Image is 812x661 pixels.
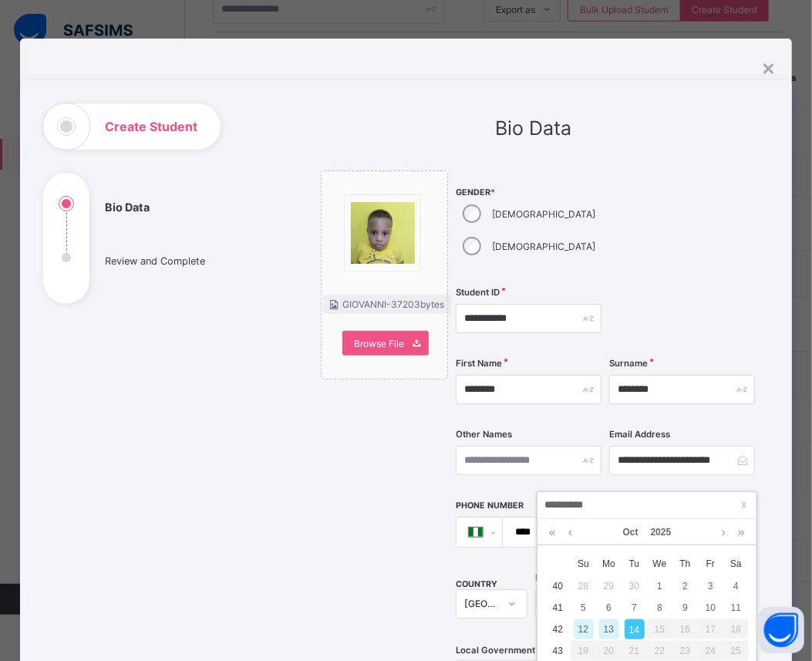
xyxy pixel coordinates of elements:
[599,619,619,639] div: 13
[545,619,571,640] td: 42
[492,241,595,252] label: [DEMOGRAPHIC_DATA]
[354,338,404,349] span: Browse File
[672,619,698,640] td: October 16, 2025
[647,552,672,575] th: Wed
[596,619,622,640] td: October 13, 2025
[574,576,594,596] div: 28
[622,641,647,661] div: 21
[723,575,749,597] td: October 4, 2025
[701,576,721,596] div: 3
[596,597,622,619] td: October 6, 2025
[456,579,497,589] span: COUNTRY
[701,598,721,618] div: 10
[676,576,696,596] div: 2
[723,641,749,661] div: 25
[456,358,502,369] label: First Name
[672,641,698,661] div: 23
[105,120,197,133] h1: Create Student
[647,641,672,661] div: 22
[698,641,723,661] div: 24
[622,557,647,571] span: Tu
[564,519,576,545] a: Previous month (PageUp)
[464,599,498,610] div: [GEOGRAPHIC_DATA]
[723,619,749,639] div: 18
[599,576,619,596] div: 29
[456,645,558,656] span: Local Government Area
[492,208,595,220] label: [DEMOGRAPHIC_DATA]
[545,597,571,619] td: 41
[647,619,672,640] td: October 15, 2025
[625,619,645,639] div: 14
[698,597,723,619] td: October 10, 2025
[672,557,698,571] span: Th
[571,575,596,597] td: September 28, 2025
[596,641,622,661] div: 20
[574,619,594,639] div: 12
[650,598,670,618] div: 8
[351,202,415,264] img: bannerImage
[609,429,670,440] label: Email Address
[545,575,571,597] td: 40
[321,170,448,379] div: bannerImage GIOVANNI-37203bytes Browse File
[734,519,749,545] a: Next year (Control + right)
[596,575,622,597] td: September 29, 2025
[323,295,451,314] li: GIOVANNI - 37203 bytes
[698,552,723,575] th: Fri
[647,575,672,597] td: October 1, 2025
[456,287,500,298] label: Student ID
[625,576,645,596] div: 30
[571,557,596,571] span: Su
[571,552,596,575] th: Sun
[617,519,645,545] a: Oct
[599,598,619,618] div: 6
[625,598,645,618] div: 7
[672,619,698,639] div: 16
[535,572,586,583] label: Postal Code
[622,575,647,597] td: September 30, 2025
[596,557,622,571] span: Mo
[596,552,622,575] th: Mon
[456,501,524,511] label: Phone Number
[571,619,596,640] td: October 12, 2025
[723,552,749,575] th: Sat
[726,598,746,618] div: 11
[672,575,698,597] td: October 2, 2025
[698,557,723,571] span: Fr
[495,116,571,140] span: Bio Data
[647,597,672,619] td: October 8, 2025
[574,598,594,618] div: 5
[647,619,672,639] div: 15
[762,54,777,80] div: ×
[672,597,698,619] td: October 9, 2025
[622,597,647,619] td: October 7, 2025
[723,557,749,571] span: Sa
[698,619,723,639] div: 17
[609,358,648,369] label: Surname
[676,598,696,618] div: 9
[647,557,672,571] span: We
[571,597,596,619] td: October 5, 2025
[723,597,749,619] td: October 11, 2025
[456,429,512,440] label: Other Names
[726,576,746,596] div: 4
[723,619,749,640] td: October 18, 2025
[622,619,647,640] td: October 14, 2025
[545,519,560,545] a: Last year (Control + left)
[650,576,670,596] div: 1
[758,607,804,653] button: Open asap
[645,519,678,545] a: 2025
[718,519,729,545] a: Next month (PageDown)
[698,575,723,597] td: October 3, 2025
[456,187,601,197] span: Gender
[698,619,723,640] td: October 17, 2025
[622,552,647,575] th: Tue
[571,641,596,661] div: 19
[672,552,698,575] th: Thu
